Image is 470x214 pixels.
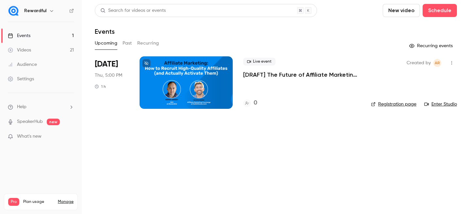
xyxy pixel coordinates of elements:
[47,119,60,125] span: new
[95,56,129,109] div: Nov 13 Thu, 5:00 PM (Europe/Paris)
[8,32,30,39] div: Events
[95,59,118,69] span: [DATE]
[424,101,457,107] a: Enter Studio
[8,47,31,53] div: Videos
[254,99,257,107] h4: 0
[95,84,106,89] div: 1 h
[243,58,276,66] span: Live event
[23,199,54,204] span: Plan usage
[383,4,420,17] button: New video
[95,38,117,49] button: Upcoming
[100,7,166,14] div: Search for videos or events
[406,41,457,51] button: Recurring events
[17,104,26,110] span: Help
[243,99,257,107] a: 0
[243,71,361,79] a: [DRAFT] The Future of Affiliate Marketing: How AI/LLMs Are Changing the Landscape
[123,38,132,49] button: Past
[66,134,74,140] iframe: Noticeable Trigger
[24,8,46,14] h6: Rewardful
[407,59,431,67] span: Created by
[137,38,159,49] button: Recurring
[433,59,441,67] span: Audrey Rampon
[17,133,42,140] span: What's new
[8,6,19,16] img: Rewardful
[371,101,416,107] a: Registration page
[435,59,440,67] span: AR
[8,198,19,206] span: Pro
[8,61,37,68] div: Audience
[17,118,43,125] a: SpeakerHub
[423,4,457,17] button: Schedule
[8,76,34,82] div: Settings
[95,28,115,35] h1: Events
[95,72,122,79] span: Thu, 5:00 PM
[58,199,74,204] a: Manage
[8,104,74,110] li: help-dropdown-opener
